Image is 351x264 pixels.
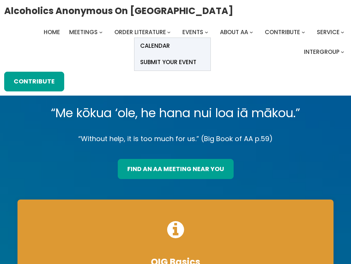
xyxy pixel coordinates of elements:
[134,38,210,54] a: Calendar
[4,3,233,19] a: Alcoholics Anonymous on [GEOGRAPHIC_DATA]
[341,30,344,34] button: Service submenu
[134,54,210,71] a: Submit Your Event
[44,28,60,36] span: Home
[167,30,171,34] button: Order Literature submenu
[182,28,203,36] span: Events
[265,28,300,36] span: Contribute
[250,30,253,34] button: About AA submenu
[341,50,344,53] button: Intergroup submenu
[304,47,340,57] a: Intergroup
[182,27,203,38] a: Events
[140,41,170,51] span: Calendar
[265,27,300,38] a: Contribute
[220,27,248,38] a: About AA
[69,27,98,38] a: Meetings
[220,28,248,36] span: About AA
[317,28,340,36] span: Service
[205,30,208,34] button: Events submenu
[44,27,60,38] a: Home
[17,133,334,145] p: “Without help, it is too much for us.” (Big Book of AA p.59)
[302,30,305,34] button: Contribute submenu
[304,48,340,56] span: Intergroup
[4,72,64,91] a: Contribute
[17,102,334,124] p: “Me kōkua ‘ole, he hana nui loa iā mākou.”
[140,57,196,68] span: Submit Your Event
[69,28,98,36] span: Meetings
[4,27,347,57] nav: Intergroup
[317,27,340,38] a: Service
[118,159,234,179] a: find an aa meeting near you
[114,28,166,36] span: Order Literature
[99,30,103,34] button: Meetings submenu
